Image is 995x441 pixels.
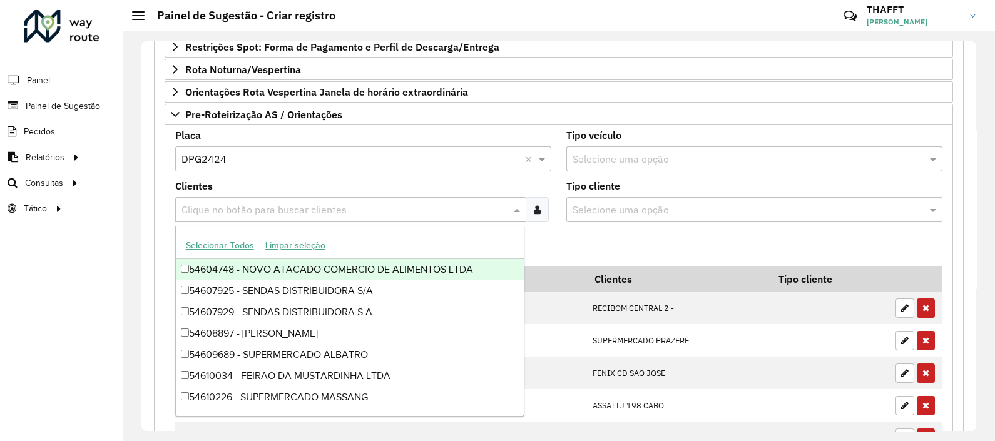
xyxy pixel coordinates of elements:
[26,151,64,164] span: Relatórios
[867,4,961,16] h3: THAFFT
[185,42,499,52] span: Restrições Spot: Forma de Pagamento e Perfil de Descarga/Entrega
[165,36,953,58] a: Restrições Spot: Forma de Pagamento e Perfil de Descarga/Entrega
[586,266,770,292] th: Clientes
[25,176,63,190] span: Consultas
[180,236,260,255] button: Selecionar Todos
[837,3,864,29] a: Contato Rápido
[176,323,524,344] div: 54608897 - [PERSON_NAME]
[260,236,331,255] button: Limpar seleção
[566,128,621,143] label: Tipo veículo
[176,365,524,387] div: 54610034 - FEIRAO DA MUSTARDINHA LTDA
[586,389,770,422] td: ASSAI LJ 198 CABO
[175,128,201,143] label: Placa
[185,64,301,74] span: Rota Noturna/Vespertina
[566,178,620,193] label: Tipo cliente
[165,59,953,80] a: Rota Noturna/Vespertina
[176,408,524,429] div: 54610722 - Praso Rec
[586,324,770,357] td: SUPERMERCADO PRAZERE
[586,292,770,325] td: RECIBOM CENTRAL 2 -
[176,344,524,365] div: 54609689 - SUPERMERCADO ALBATRO
[145,9,335,23] h2: Painel de Sugestão - Criar registro
[185,87,468,97] span: Orientações Rota Vespertina Janela de horário extraordinária
[165,104,953,125] a: Pre-Roteirização AS / Orientações
[586,357,770,389] td: FENIX CD SAO JOSE
[176,280,524,302] div: 54607925 - SENDAS DISTRIBUIDORA S/A
[185,109,342,119] span: Pre-Roteirização AS / Orientações
[176,259,524,280] div: 54604748 - NOVO ATACADO COMERCIO DE ALIMENTOS LTDA
[176,302,524,323] div: 54607929 - SENDAS DISTRIBUIDORA S A
[525,151,536,166] span: Clear all
[770,266,889,292] th: Tipo cliente
[175,226,524,417] ng-dropdown-panel: Options list
[24,202,47,215] span: Tático
[24,125,55,138] span: Pedidos
[26,99,100,113] span: Painel de Sugestão
[165,81,953,103] a: Orientações Rota Vespertina Janela de horário extraordinária
[27,74,50,87] span: Painel
[176,387,524,408] div: 54610226 - SUPERMERCADO MASSANG
[175,178,213,193] label: Clientes
[867,16,961,28] span: [PERSON_NAME]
